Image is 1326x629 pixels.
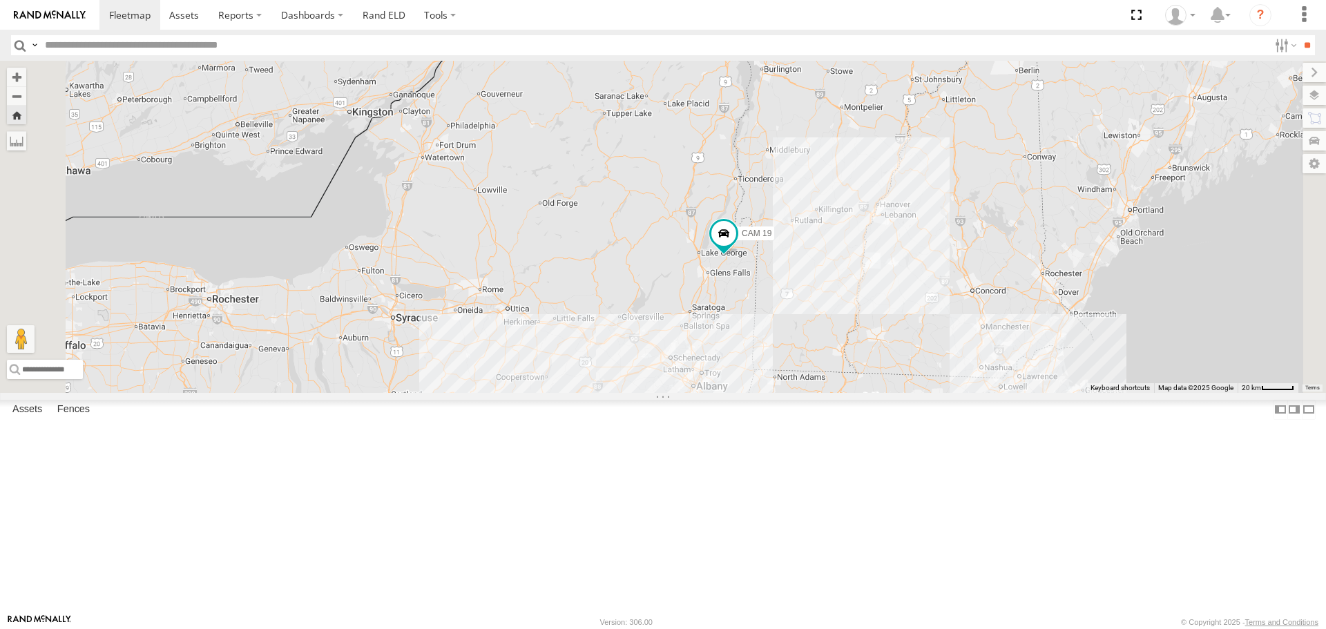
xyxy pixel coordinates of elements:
[7,68,26,86] button: Zoom in
[1305,385,1320,390] a: Terms (opens in new tab)
[1269,35,1299,55] label: Search Filter Options
[50,400,97,420] label: Fences
[600,618,653,626] div: Version: 306.00
[1090,383,1150,393] button: Keyboard shortcuts
[8,615,71,629] a: Visit our Website
[29,35,40,55] label: Search Query
[6,400,49,420] label: Assets
[1287,400,1301,420] label: Dock Summary Table to the Right
[7,131,26,151] label: Measure
[1158,384,1233,391] span: Map data ©2025 Google
[742,229,771,238] span: CAM 19
[1160,5,1200,26] div: Laurren Jaeger
[1245,618,1318,626] a: Terms and Conditions
[14,10,86,20] img: rand-logo.svg
[7,325,35,353] button: Drag Pegman onto the map to open Street View
[7,86,26,106] button: Zoom out
[1249,4,1271,26] i: ?
[1303,154,1326,173] label: Map Settings
[1302,400,1316,420] label: Hide Summary Table
[1274,400,1287,420] label: Dock Summary Table to the Left
[1181,618,1318,626] div: © Copyright 2025 -
[1238,383,1298,393] button: Map Scale: 20 km per 44 pixels
[1242,384,1261,391] span: 20 km
[7,106,26,124] button: Zoom Home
